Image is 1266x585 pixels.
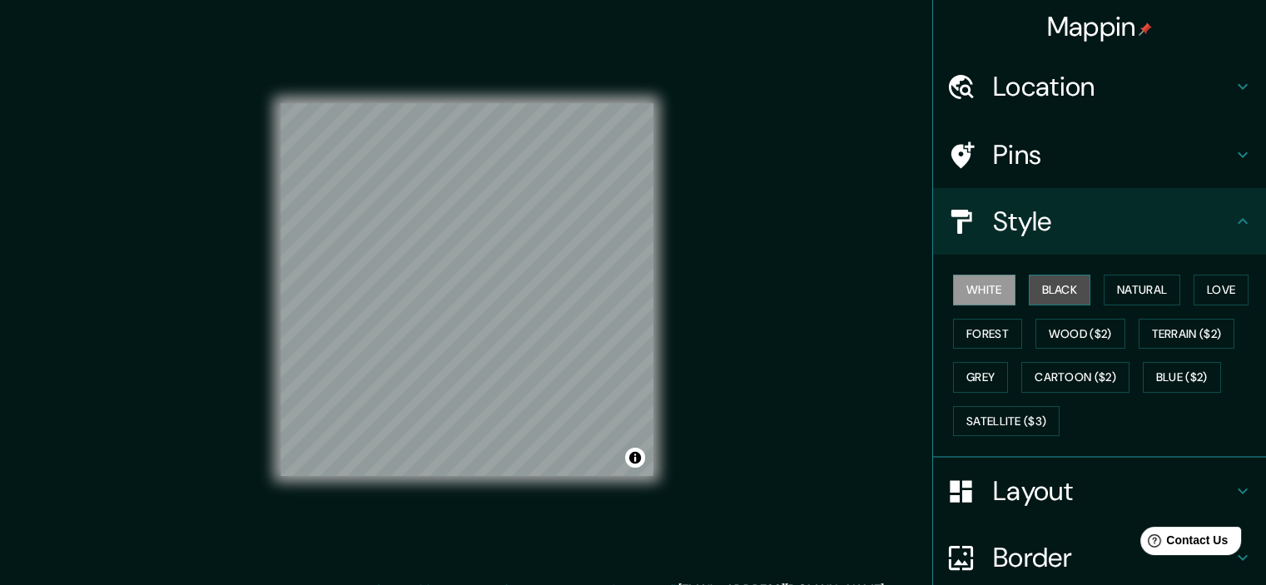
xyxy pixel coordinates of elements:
div: Style [933,188,1266,255]
button: Natural [1104,275,1180,305]
h4: Border [993,541,1233,574]
iframe: Help widget launcher [1118,520,1248,567]
h4: Mappin [1047,10,1153,43]
button: Toggle attribution [625,448,645,468]
div: Location [933,53,1266,120]
button: Black [1029,275,1091,305]
button: Love [1194,275,1249,305]
h4: Pins [993,138,1233,171]
canvas: Map [281,103,653,476]
button: Grey [953,362,1008,393]
div: Layout [933,458,1266,524]
button: Satellite ($3) [953,406,1060,437]
button: Wood ($2) [1035,319,1125,350]
button: Forest [953,319,1022,350]
button: White [953,275,1015,305]
button: Cartoon ($2) [1021,362,1129,393]
div: Pins [933,121,1266,188]
button: Terrain ($2) [1139,319,1235,350]
h4: Location [993,70,1233,103]
button: Blue ($2) [1143,362,1221,393]
img: pin-icon.png [1139,22,1152,36]
h4: Style [993,205,1233,238]
h4: Layout [993,474,1233,508]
